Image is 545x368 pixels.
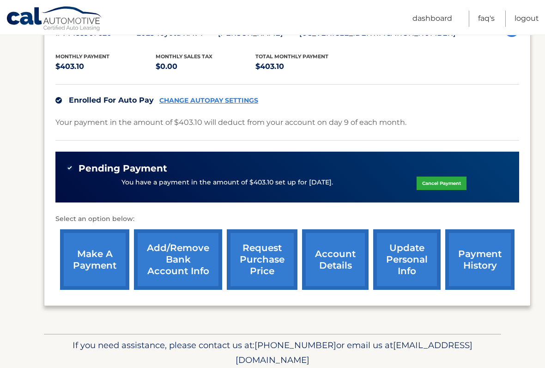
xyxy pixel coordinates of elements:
p: $403.10 [55,60,156,73]
a: Logout [515,11,539,27]
a: account details [302,229,369,290]
span: Enrolled For Auto Pay [69,96,154,104]
a: CHANGE AUTOPAY SETTINGS [159,97,258,104]
p: $0.00 [156,60,256,73]
a: Cancel Payment [417,177,466,190]
p: If you need assistance, please contact us at: or email us at [50,338,495,368]
img: check.svg [55,97,62,104]
p: You have a payment in the amount of $403.10 set up for [DATE]. [121,178,333,188]
a: FAQ's [478,11,495,27]
a: payment history [445,229,515,290]
p: $403.10 [255,60,356,73]
a: Add/Remove bank account info [134,229,222,290]
span: [PHONE_NUMBER] [254,340,336,350]
p: Your payment in the amount of $403.10 will deduct from your account on day 9 of each month. [55,116,406,129]
span: Monthly sales Tax [156,53,212,60]
span: [EMAIL_ADDRESS][DOMAIN_NAME] [236,340,472,365]
a: Cal Automotive [6,6,103,33]
a: make a payment [60,229,129,290]
a: Dashboard [412,11,452,27]
p: Select an option below: [55,214,519,225]
span: Pending Payment [79,163,167,174]
a: update personal info [373,229,441,290]
a: request purchase price [227,229,297,290]
img: check-green.svg [67,165,73,171]
span: Total Monthly Payment [255,53,328,60]
span: Monthly Payment [55,53,109,60]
